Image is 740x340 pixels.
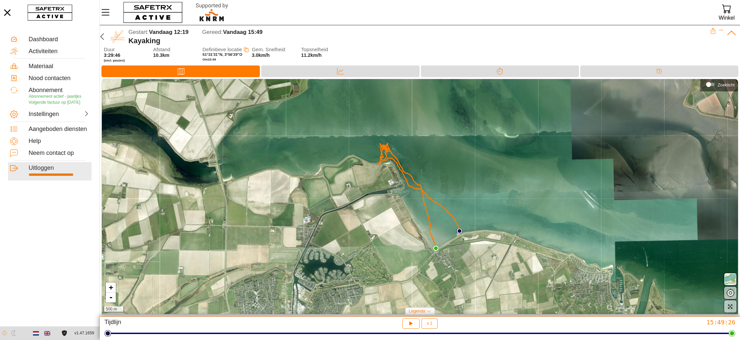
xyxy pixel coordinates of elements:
span: (excl. pauzes) [104,58,146,62]
span: 3:29:46 [104,53,120,58]
span: Afstand [153,47,196,53]
div: Neem contact op [29,150,90,157]
span: 3.0km/h [252,53,270,58]
div: Nood contacten [29,75,90,82]
div: Zoeklicht [718,82,735,87]
div: Winkel [719,13,735,22]
span: Duur [104,47,146,53]
div: Dashboard [29,36,90,43]
button: v1.47.1659 [71,328,98,339]
a: Zoom out [106,292,116,302]
div: Kayaking [128,37,710,45]
span: 51°31'31"N, 3°56'29"O [203,53,243,57]
span: x 1 [427,321,432,325]
div: Uitloggen [29,165,90,172]
span: Gestart: [128,29,149,35]
div: Splitsen [421,65,579,77]
div: Materiaal [29,63,90,70]
img: Equipment.svg [10,62,18,70]
img: Subscription.svg [10,86,18,94]
img: Activities.svg [10,47,18,55]
button: Dutch [30,328,42,339]
button: Menu [100,5,116,19]
div: Tijdlijn [104,318,313,329]
span: 10.3km [153,53,169,58]
img: nl.svg [33,330,39,336]
img: Help.svg [10,137,18,145]
button: Expand [719,28,724,33]
div: Aangeboden diensten [29,126,90,133]
span: Gem. Snelheid [252,47,294,53]
span: Vandaag 15:49 [223,29,263,35]
div: 15:49:26 [527,318,735,326]
span: v1.47.1659 [75,330,94,337]
div: Kaart [101,65,260,77]
img: PathEnd.svg [433,245,439,251]
img: ModeDark.svg [11,330,16,336]
a: Zoom in [106,283,116,292]
span: Definitieve locatie [203,47,242,52]
div: Instellingen [29,111,58,118]
button: x 1 [422,318,438,329]
div: Tijdlijn [580,65,738,77]
a: Licentieovereenkomst [60,330,69,336]
span: Vandaag 12:19 [149,29,189,35]
span: Topsnelheid [301,47,344,53]
img: RescueLogo.svg [188,2,236,23]
span: 11.2km/h [301,53,322,58]
div: Abonnement [29,87,90,94]
div: Activiteiten [29,48,90,55]
div: Zoeklicht [704,79,735,89]
div: Data [261,65,419,77]
img: ModeLight.svg [2,330,7,336]
button: Terug [97,28,107,45]
img: ContactUs.svg [10,149,18,157]
span: Volgende factuur op [DATE] [29,100,80,105]
span: Gereed: [202,29,223,35]
span: Om 15:49 [203,57,216,61]
img: PathStart.svg [457,228,462,234]
span: Legenda [409,309,425,313]
span: Abonnement actief - jaarlijks [29,94,81,99]
div: Help [29,138,90,145]
div: 500 m [103,306,124,312]
img: KAYAKING.svg [110,29,125,44]
img: en.svg [44,330,50,336]
button: English [42,328,53,339]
